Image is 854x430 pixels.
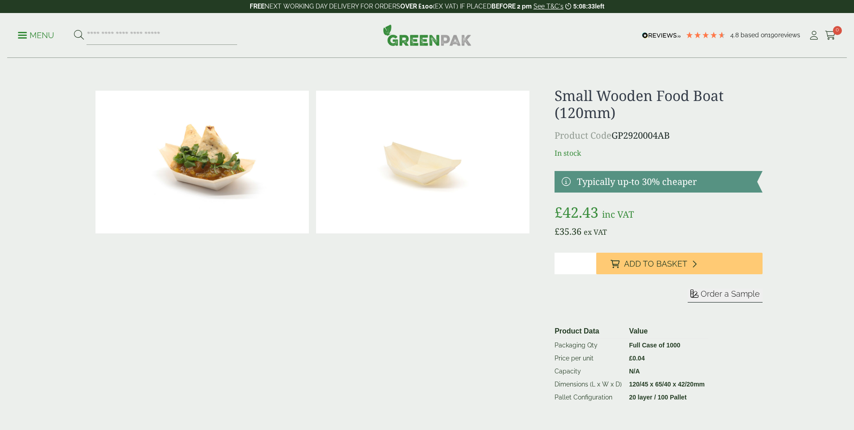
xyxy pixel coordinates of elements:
bdi: 35.36 [555,225,581,237]
img: Small Wooden Boat 120mm With Food Contents V2 2920004AB [95,91,309,233]
a: Menu [18,30,54,39]
span: reviews [778,31,800,39]
th: Product Data [551,324,625,339]
span: inc VAT [602,208,634,220]
button: Order a Sample [688,289,763,303]
span: Product Code [555,129,611,141]
bdi: 0.04 [629,355,645,362]
span: 0 [833,26,842,35]
span: Based on [741,31,768,39]
i: My Account [808,31,819,40]
span: 4.8 [730,31,741,39]
strong: Full Case of 1000 [629,342,680,349]
a: 0 [825,29,836,42]
strong: BEFORE 2 pm [491,3,532,10]
i: Cart [825,31,836,40]
h1: Small Wooden Food Boat (120mm) [555,87,762,122]
p: In stock [555,148,762,158]
img: GreenPak Supplies [383,24,472,46]
span: 5:08:33 [573,3,595,10]
strong: N/A [629,368,640,375]
p: Menu [18,30,54,41]
img: Small Wooden Boat 120mm 2920004AB [316,91,529,233]
span: ex VAT [584,227,607,237]
span: 190 [768,31,778,39]
span: £ [555,202,563,222]
th: Value [625,324,708,339]
span: left [595,3,604,10]
strong: OVER £100 [400,3,433,10]
div: 4.79 Stars [685,31,726,39]
td: Price per unit [551,352,625,365]
td: Capacity [551,365,625,378]
strong: 120/45 x 65/40 x 42/20mm [629,381,705,388]
td: Packaging Qty [551,338,625,352]
span: £ [629,355,633,362]
img: REVIEWS.io [642,32,681,39]
td: Dimensions (L x W x D) [551,378,625,391]
span: Add to Basket [624,259,687,269]
bdi: 42.43 [555,202,598,222]
td: Pallet Configuration [551,391,625,404]
a: See T&C's [533,3,564,10]
strong: FREE [250,3,264,10]
span: £ [555,225,559,237]
strong: 20 layer / 100 Pallet [629,394,686,401]
span: Order a Sample [701,289,760,298]
button: Add to Basket [596,253,763,274]
p: GP2920004AB [555,129,762,142]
